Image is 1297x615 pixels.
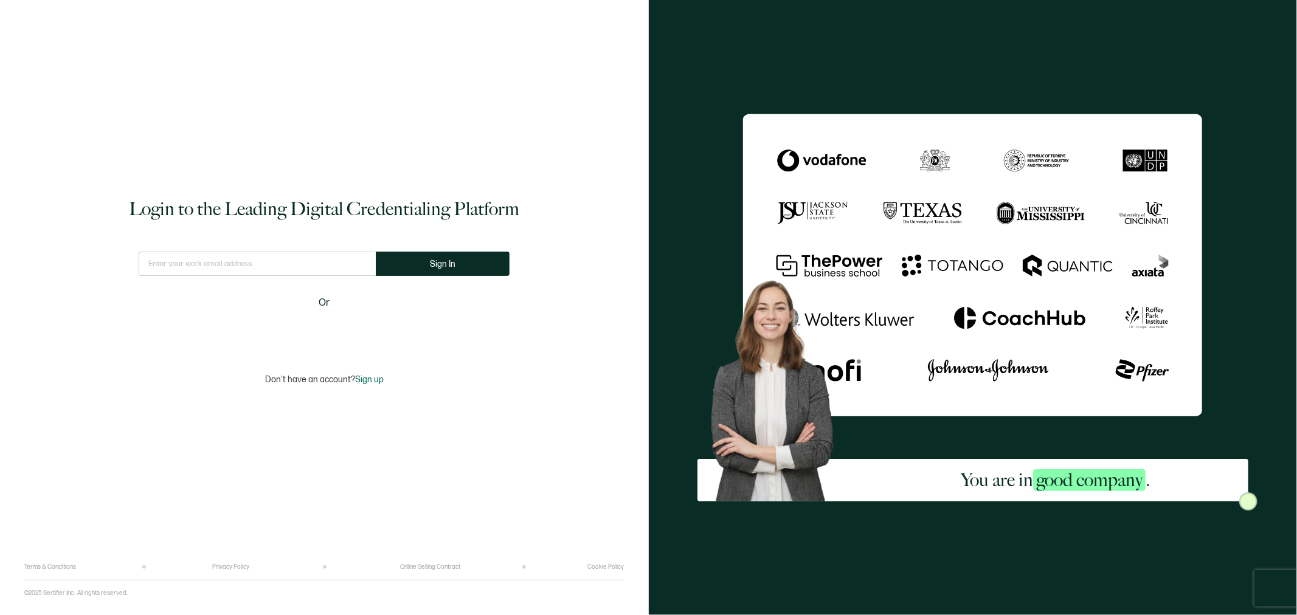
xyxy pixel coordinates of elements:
[355,374,384,385] span: Sign up
[400,563,460,571] a: Online Selling Contract
[1239,492,1257,510] img: Sertifier Login
[1033,469,1146,491] span: good company
[248,318,400,345] iframe: Sign in with Google Button
[212,563,249,571] a: Privacy Policy
[376,252,510,276] button: Sign In
[24,563,76,571] a: Terms & Conditions
[265,374,384,385] p: Don't have an account?
[961,468,1150,492] h2: You are in .
[139,252,376,276] input: Enter your work email address
[697,269,863,501] img: Sertifier Login - You are in <span class="strong-h">good company</span>. Hero
[24,589,128,597] p: ©2025 Sertifier Inc.. All rights reserved.
[129,197,519,221] h1: Login to the Leading Digital Credentialing Platform
[430,259,455,269] span: Sign In
[587,563,624,571] a: Cookie Policy
[743,114,1202,416] img: Sertifier Login - You are in <span class="strong-h">good company</span>.
[319,295,330,311] span: Or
